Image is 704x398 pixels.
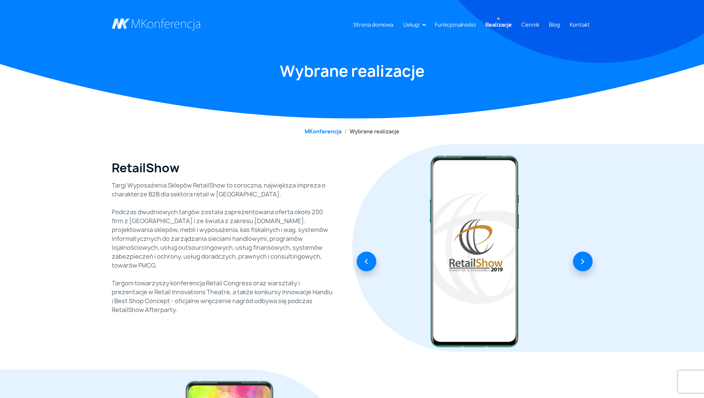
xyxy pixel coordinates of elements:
li: Wybrane realizacje [341,127,399,135]
a: Funkcjonalności [432,18,479,31]
a: Cennik [518,18,542,31]
p: Targi Wyposażenia Sklepów RetailShow to coroczna, największa impreza o charakterze B2B dla sektor... [112,181,334,314]
a: Strona domowa [350,18,396,31]
nav: breadcrumb [112,127,593,135]
a: MKonferencja [305,128,341,135]
a: Usługi [400,18,422,31]
a: Blog [546,18,563,31]
img: RetailShow [425,152,524,352]
a: Kontakt [567,18,593,31]
h2: RetailShow [112,161,180,175]
a: Realizacje [482,18,515,31]
h1: Wybrane realizacje [112,61,593,81]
